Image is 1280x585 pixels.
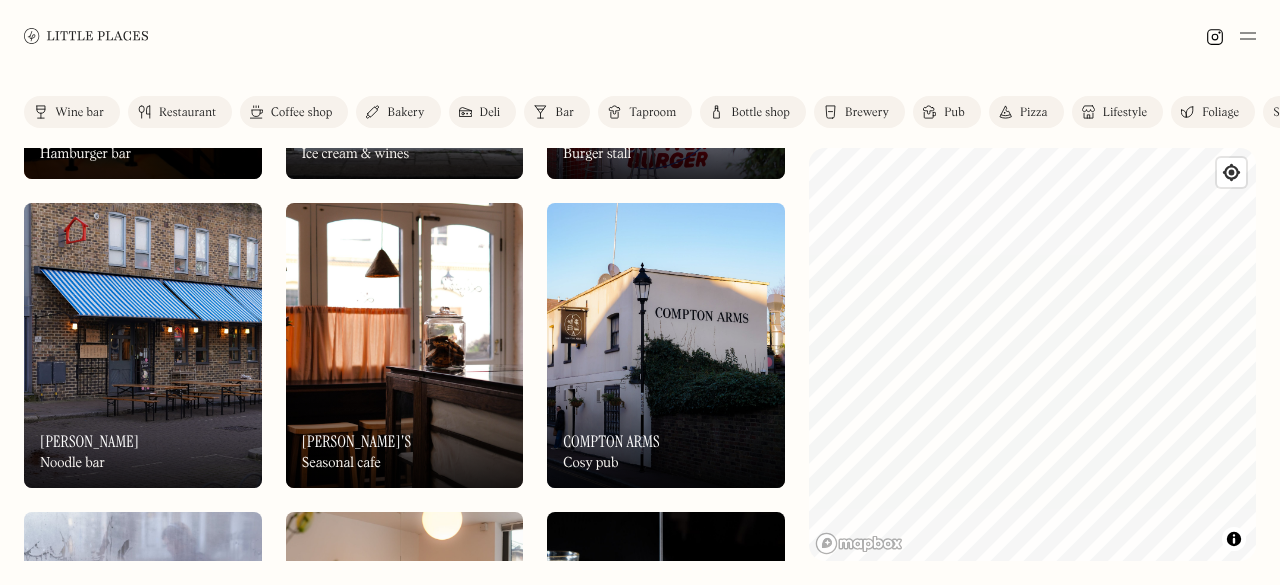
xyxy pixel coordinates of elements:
div: Burger stall [563,146,631,163]
canvas: Map [809,148,1256,561]
div: Pub [944,107,965,119]
a: Koya KoKoya Ko[PERSON_NAME]Noodle bar [24,203,262,488]
a: Foliage [1171,96,1255,128]
a: Coffee shop [240,96,348,128]
a: Restaurant [128,96,232,128]
div: Hamburger bar [40,146,131,163]
h3: [PERSON_NAME] [40,432,139,451]
h3: [PERSON_NAME]'s [302,432,412,451]
div: Restaurant [159,107,216,119]
div: Brewery [845,107,889,119]
a: Leigh'sLeigh's[PERSON_NAME]'sSeasonal cafe [286,203,524,488]
div: Bakery [387,107,424,119]
div: Lifestyle [1103,107,1147,119]
img: Leigh's [286,203,524,488]
div: Taproom [629,107,676,119]
a: Pizza [989,96,1064,128]
a: Pub [913,96,981,128]
a: Compton ArmsCompton ArmsCompton ArmsCosy pub [547,203,785,488]
a: Bar [524,96,590,128]
img: Koya Ko [24,203,262,488]
button: Toggle attribution [1222,527,1246,551]
img: Compton Arms [547,203,785,488]
div: Noodle bar [40,455,105,472]
div: Coffee shop [271,107,332,119]
div: Cosy pub [563,455,618,472]
a: Bottle shop [700,96,806,128]
a: Bakery [356,96,440,128]
a: Mapbox homepage [815,532,903,555]
div: Pizza [1020,107,1048,119]
div: Seasonal cafe [302,455,381,472]
a: Wine bar [24,96,120,128]
button: Find my location [1217,158,1246,187]
div: Wine bar [55,107,104,119]
div: Deli [480,107,501,119]
span: Toggle attribution [1228,528,1240,550]
a: Deli [449,96,517,128]
a: Lifestyle [1072,96,1163,128]
a: Taproom [598,96,692,128]
a: Brewery [814,96,905,128]
h3: Compton Arms [563,432,659,451]
div: Ice cream & wines [302,146,409,163]
div: Bar [555,107,574,119]
div: Foliage [1202,107,1239,119]
div: Bottle shop [731,107,790,119]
